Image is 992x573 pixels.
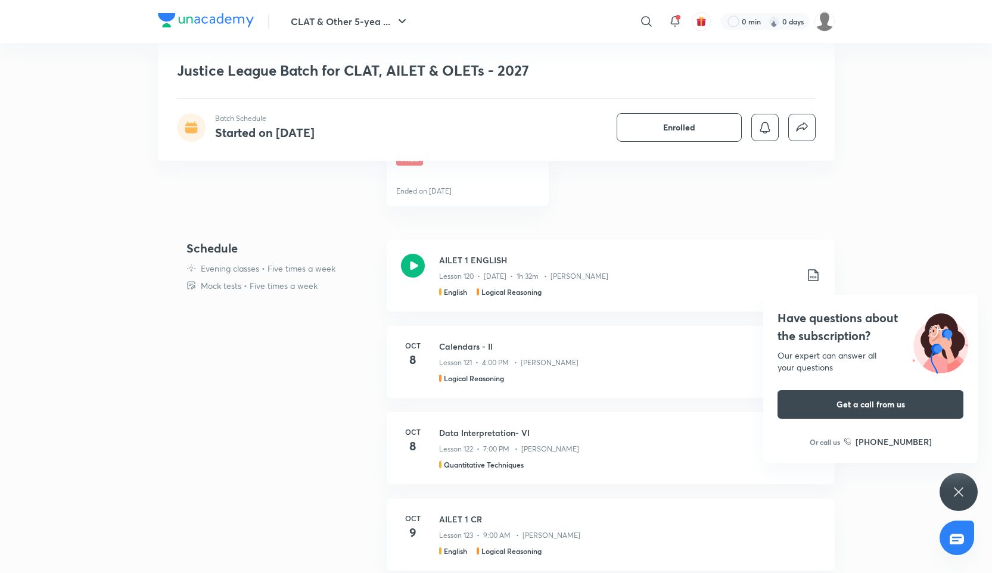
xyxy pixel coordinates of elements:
[903,309,978,373] img: ttu_illustration_new.svg
[284,10,416,33] button: CLAT & Other 5-yea ...
[401,513,425,524] h6: Oct
[401,426,425,437] h6: Oct
[401,437,425,455] h4: 8
[778,350,963,373] div: Our expert can answer all your questions
[439,530,580,541] p: Lesson 123 • 9:00 AM • [PERSON_NAME]
[439,513,820,525] h3: AILET 1 CR
[696,16,707,27] img: avatar
[439,340,820,353] h3: Calendars - II
[778,390,963,419] button: Get a call from us
[844,435,932,448] a: [PHONE_NUMBER]
[444,546,467,556] h5: English
[439,254,797,266] h3: AILET 1 ENGLISH
[481,546,542,556] h5: Logical Reasoning
[444,286,467,297] h5: English
[201,279,318,292] p: Mock tests • Five times a week
[177,62,643,79] h1: Justice League Batch for CLAT, AILET & OLETs - 2027
[387,412,835,499] a: Oct8Data Interpretation- VILesson 122 • 7:00 PM • [PERSON_NAME]Quantitative Techniques
[158,13,254,27] img: Company Logo
[387,326,835,412] a: Oct8Calendars - IILesson 121 • 4:00 PM • [PERSON_NAME]Logical Reasoning
[215,124,315,141] h4: Started on [DATE]
[439,444,579,454] p: Lesson 122 • 7:00 PM • [PERSON_NAME]
[856,435,932,448] h6: [PHONE_NUMBER]
[768,15,780,27] img: streak
[158,13,254,30] a: Company Logo
[401,351,425,369] h4: 8
[387,239,835,326] a: AILET 1 ENGLISHLesson 120 • [DATE] • 1h 32m • [PERSON_NAME]EnglishLogical Reasoning
[481,286,542,297] h5: Logical Reasoning
[444,459,524,470] h5: Quantitative Techniques
[439,357,579,368] p: Lesson 121 • 4:00 PM • [PERSON_NAME]
[201,262,335,275] p: Evening classes • Five times a week
[396,186,452,197] p: Ended on [DATE]
[778,309,963,345] h4: Have questions about the subscription?
[439,271,608,282] p: Lesson 120 • [DATE] • 1h 32m • [PERSON_NAME]
[617,113,742,142] button: Enrolled
[401,340,425,351] h6: Oct
[810,437,840,447] p: Or call us
[439,426,820,439] h3: Data Interpretation- VI
[401,524,425,541] h4: 9
[215,113,315,124] p: Batch Schedule
[814,11,835,32] img: Samridhya Pal
[692,12,711,31] button: avatar
[444,373,504,384] h5: Logical Reasoning
[663,122,695,133] span: Enrolled
[186,239,377,257] h4: Schedule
